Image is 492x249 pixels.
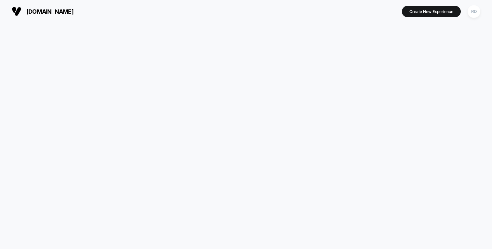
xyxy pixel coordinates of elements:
[26,8,74,15] span: [DOMAIN_NAME]
[466,5,482,18] button: RD
[468,5,480,18] div: RD
[10,6,75,17] button: [DOMAIN_NAME]
[12,7,21,16] img: Visually logo
[402,6,461,17] button: Create New Experience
